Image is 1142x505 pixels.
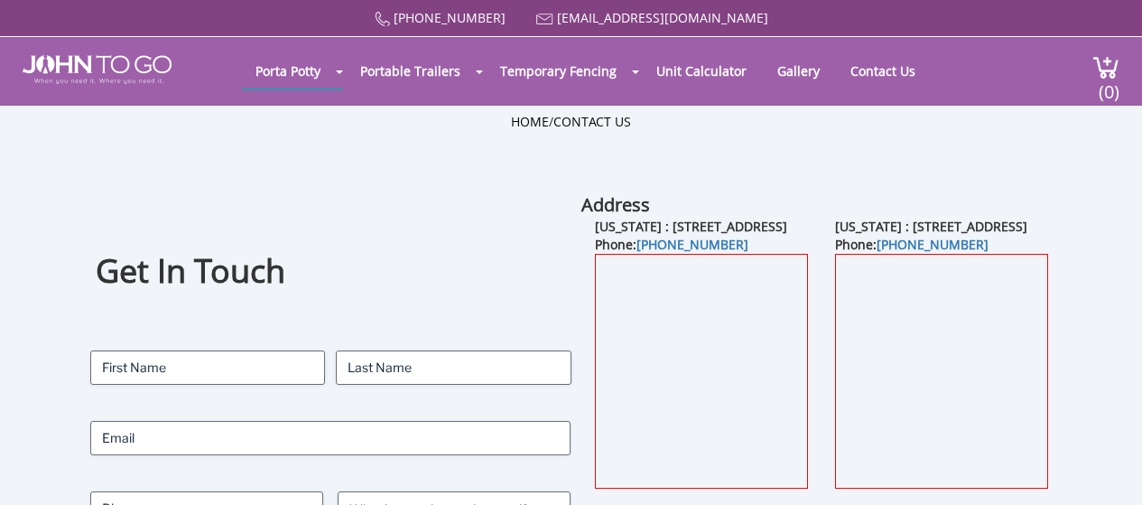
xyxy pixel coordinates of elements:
a: Unit Calculator [643,53,760,89]
input: Last Name [336,351,571,385]
a: Porta Potty [242,53,334,89]
img: Mail [536,14,553,25]
a: [EMAIL_ADDRESS][DOMAIN_NAME] [557,9,768,26]
a: Contact Us [837,53,929,89]
img: cart a [1092,55,1119,79]
b: Phone: [835,236,989,253]
h1: Get In Touch [96,249,566,294]
a: Contact Us [553,113,631,130]
b: [US_STATE] : [STREET_ADDRESS] [835,218,1027,235]
a: Portable Trailers [347,53,474,89]
a: Home [511,113,549,130]
b: Phone: [595,236,748,253]
a: [PHONE_NUMBER] [877,236,989,253]
ul: / [511,113,631,131]
b: [US_STATE] : [STREET_ADDRESS] [595,218,787,235]
a: Gallery [764,53,833,89]
span: (0) [1098,65,1119,104]
input: First Name [90,351,325,385]
b: Address [581,192,650,217]
img: JOHN to go [23,55,172,84]
input: Email [90,421,571,455]
a: [PHONE_NUMBER] [636,236,748,253]
a: [PHONE_NUMBER] [394,9,506,26]
img: Call [375,12,390,27]
a: Temporary Fencing [487,53,630,89]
